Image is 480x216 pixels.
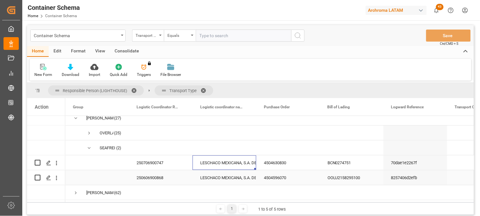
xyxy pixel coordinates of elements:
div: LESCHACO MEXICANA, S.A. DE C.V. [200,156,249,170]
div: Press SPACE to select this row. [27,185,65,200]
button: Help Center [444,3,458,17]
div: 8257406d2efb [384,170,447,185]
span: Group [73,105,83,109]
div: 1 to 5 of 5 rows [258,206,286,213]
button: open menu [132,30,164,42]
div: Press SPACE to select this row. [27,111,65,125]
div: Import [89,72,100,78]
span: Bill of Lading [328,105,350,109]
button: Archroma LATAM [366,4,429,16]
span: 43 [436,4,444,10]
div: [PERSON_NAME] [86,111,113,125]
div: 4504596070 [256,170,320,185]
div: New Form [34,72,52,78]
div: Press SPACE to select this row. [27,125,65,140]
div: Action [35,104,48,110]
span: Logistic Coordinator Reference Number [137,105,179,109]
div: Transport Type [136,31,157,38]
span: (2) [116,141,121,155]
div: Press SPACE to select this row. [27,170,65,185]
div: Edit [49,46,66,57]
div: [PERSON_NAME] [86,186,113,200]
span: Responsible Person (LIGHTHOUSE) [63,88,127,93]
div: File Browser [160,72,181,78]
span: (25) [114,126,121,140]
span: Logward Reference [391,105,424,109]
div: Consolidate [110,46,144,57]
button: open menu [30,30,126,42]
button: show 43 new notifications [429,3,444,17]
div: Download [62,72,79,78]
input: Type to search [196,30,291,42]
span: Ctrl/CMD + S [440,41,459,46]
div: SEAFREIGHT [100,141,116,155]
div: Container Schema [28,3,80,12]
div: View [90,46,110,57]
div: Press SPACE to select this row. [27,140,65,155]
div: OVERLAND [100,126,113,140]
div: OOLU2158295100 [320,170,384,185]
div: LESCHACO MEXICANA, S.A. DE C.V. [200,171,249,185]
span: Logistic coordinator name [200,105,243,109]
div: Container Schema [34,31,119,39]
div: Quick Add [110,72,127,78]
div: 4504630830 [256,155,320,170]
div: 1 [228,205,236,213]
div: Home [27,46,49,57]
span: Transport Type [169,88,197,93]
div: Press SPACE to select this row. [27,155,65,170]
button: Save [426,30,471,42]
div: 250706900747 [129,155,193,170]
span: (27) [114,111,121,125]
div: Equals [167,31,189,38]
button: search button [291,30,305,42]
span: (62) [114,186,121,200]
div: Format [66,46,90,57]
span: Purchase Order [264,105,290,109]
div: BCN0274751 [320,155,384,170]
button: open menu [164,30,196,42]
div: Archroma LATAM [366,6,427,15]
a: Home [28,14,38,18]
div: 70dae1e2267f [384,155,447,170]
div: 250606900868 [129,170,193,185]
